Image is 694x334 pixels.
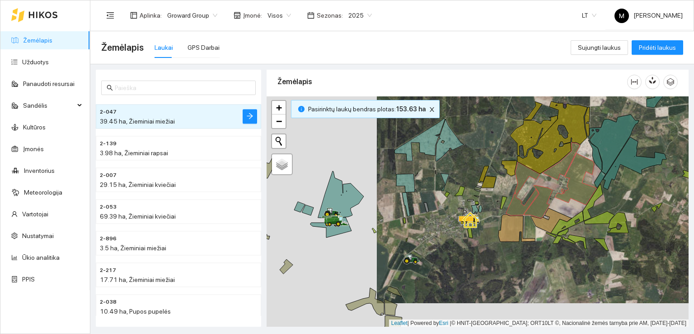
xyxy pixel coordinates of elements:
span: Pridėti laukus [639,43,676,52]
span: 3.98 ha, Žieminiai rapsai [100,149,168,157]
span: Sujungti laukus [578,43,621,52]
span: layout [130,12,137,19]
a: PPIS [22,276,35,283]
a: Leaflet [391,320,408,326]
a: Pridėti laukus [632,44,683,51]
span: shop [234,12,241,19]
span: search [107,85,113,91]
span: Pasirinktų laukų bendras plotas : [308,104,426,114]
span: Groward Group [167,9,217,22]
a: Meteorologija [24,189,62,196]
span: LT [582,9,596,22]
div: Žemėlapis [277,69,627,95]
a: Esri [439,320,449,326]
button: Pridėti laukus [632,40,683,55]
span: Sandėlis [23,96,75,115]
a: Vartotojai [22,210,48,218]
span: + [276,102,282,113]
span: 2-007 [100,172,117,180]
span: 3.5 ha, Žieminiai miežiai [100,244,166,252]
button: menu-fold [101,6,119,24]
div: | Powered by © HNIT-[GEOGRAPHIC_DATA]; ORT10LT ©, Nacionalinė žemės tarnyba prie AM, [DATE]-[DATE] [389,320,689,327]
a: Žemėlapis [23,37,52,44]
a: Įmonės [23,145,44,153]
span: 69.39 ha, Žieminiai kviečiai [100,213,176,220]
div: GPS Darbai [188,43,220,52]
span: − [276,115,282,127]
span: calendar [307,12,314,19]
span: info-circle [298,106,305,112]
a: Ūkio analitika [22,254,60,261]
button: close [427,104,437,115]
span: menu-fold [106,11,114,19]
span: 39.45 ha, Žieminiai miežiai [100,118,175,125]
a: Inventorius [24,167,55,174]
b: 153.63 ha [396,105,426,113]
input: Paieška [115,83,250,93]
span: Sezonas : [317,10,343,20]
span: 2025 [348,9,372,22]
a: Zoom in [272,101,286,115]
span: 2-053 [100,203,117,212]
button: Sujungti laukus [571,40,628,55]
span: 2-038 [100,298,117,307]
a: Zoom out [272,115,286,128]
a: Sujungti laukus [571,44,628,51]
span: M [619,9,624,23]
span: 2-047 [100,108,117,117]
span: Visos [267,9,291,22]
span: 2-896 [100,235,117,243]
span: 2-217 [100,267,116,275]
a: Užduotys [22,58,49,66]
span: Žemėlapis [101,40,144,55]
div: Laukai [155,43,173,52]
span: arrow-right [246,112,253,121]
a: Layers [272,154,292,174]
span: 29.15 ha, Žieminiai kviečiai [100,181,176,188]
span: Aplinka : [140,10,162,20]
span: [PERSON_NAME] [614,12,683,19]
span: 17.71 ha, Žieminiai miežiai [100,276,175,283]
a: Kultūros [23,124,46,131]
a: Nustatymai [22,232,54,239]
button: Initiate a new search [272,134,286,148]
button: column-width [627,75,642,89]
span: Įmonė : [243,10,262,20]
span: 10.49 ha, Pupos pupelės [100,308,171,315]
span: column-width [628,78,641,86]
button: arrow-right [243,109,257,124]
span: | [450,320,451,326]
span: close [427,106,437,113]
a: Panaudoti resursai [23,80,75,87]
span: 2-139 [100,140,117,148]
